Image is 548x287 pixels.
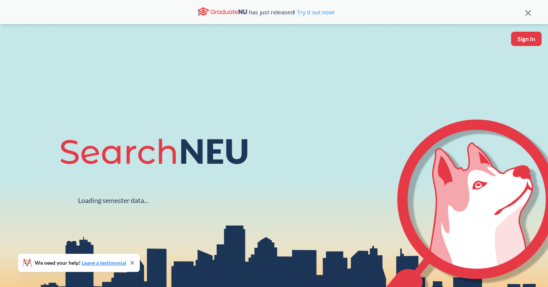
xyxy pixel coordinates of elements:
[78,196,148,205] div: Loading semester data...
[511,32,542,46] button: Sign In
[8,32,25,57] a: sandbox logo
[295,8,334,16] a: Try it out now!
[82,259,126,266] a: Leave a testimonial
[8,32,25,55] img: sandbox logo
[35,260,126,266] span: We need your help!
[249,8,334,16] span: has just released!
